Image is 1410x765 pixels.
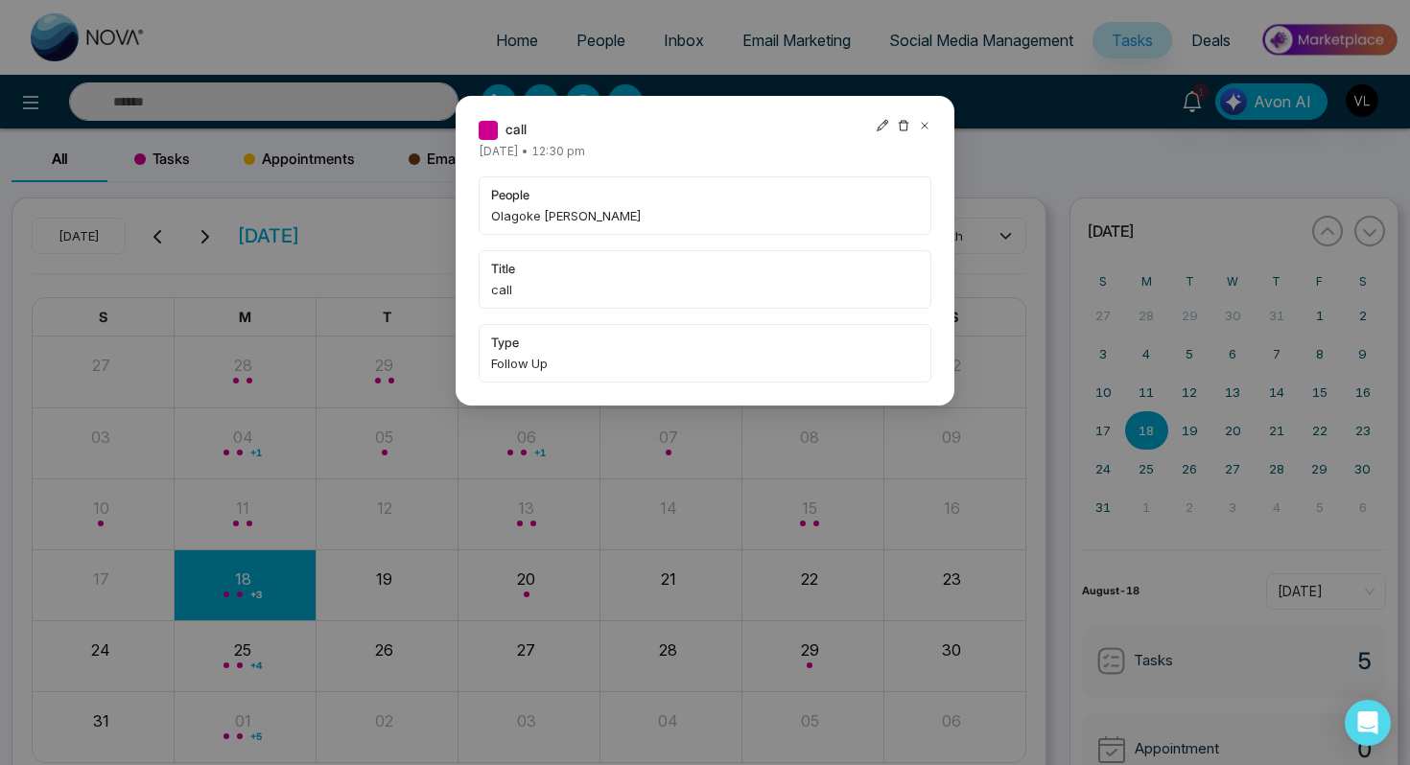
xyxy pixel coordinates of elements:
[491,333,919,352] span: type
[491,185,919,204] span: people
[479,144,585,158] span: [DATE] • 12:30 pm
[491,280,919,299] span: call
[491,206,919,225] span: Olagoke [PERSON_NAME]
[491,259,919,278] span: title
[491,354,919,373] span: Follow Up
[1345,700,1391,746] div: Open Intercom Messenger
[505,119,527,140] span: call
